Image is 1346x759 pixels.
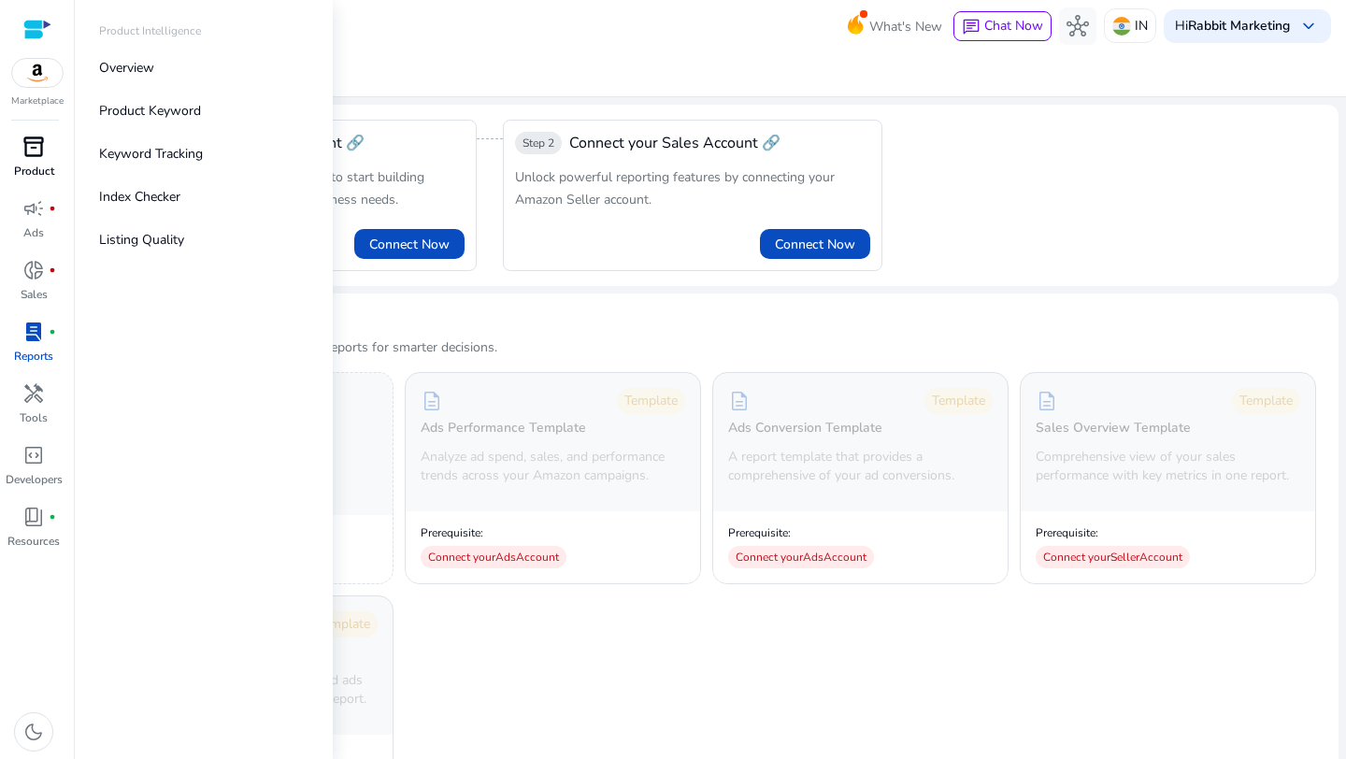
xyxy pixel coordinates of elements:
div: Template [924,388,993,414]
span: inventory_2 [22,136,45,158]
div: Template [617,388,685,414]
h5: Ads Performance Template [421,421,586,437]
button: chatChat Now [953,11,1052,41]
div: Connect your Ads Account [421,546,566,568]
span: Connect Now [369,235,450,254]
span: What's New [869,10,942,43]
span: Connect your Sales Account 🔗 [569,132,780,154]
p: A report template that provides a comprehensive of your ad conversions. [728,448,993,485]
p: Comprehensive view of your sales performance with key metrics in one report. [1036,448,1300,485]
span: Connect Now [775,235,855,254]
span: fiber_manual_record [49,328,56,336]
button: hub [1059,7,1096,45]
span: description [728,390,751,412]
h5: Sales Overview Template [1036,421,1191,437]
p: Product Intelligence [99,22,201,39]
img: amazon.svg [12,59,63,87]
p: Product Keyword [99,101,201,121]
button: Connect Now [354,229,465,259]
p: IN [1135,9,1148,42]
span: Unlock powerful reporting features by connecting your Amazon Seller account. [515,168,835,208]
p: Prerequisite: [421,525,566,540]
span: campaign [22,197,45,220]
span: donut_small [22,259,45,281]
span: description [421,390,443,412]
p: Keyword Tracking [99,144,203,164]
span: handyman [22,382,45,405]
button: Connect Now [760,229,870,259]
p: Sales [21,286,48,303]
span: dark_mode [22,721,45,743]
div: Template [309,611,378,637]
p: Product [14,163,54,179]
p: Reports [14,348,53,365]
p: Marketplace [11,94,64,108]
p: Analyze ad spend, sales, and performance trends across your Amazon campaigns. [421,448,685,485]
span: Step 2 [523,136,554,150]
p: Resources [7,533,60,550]
p: Overview [99,58,154,78]
span: code_blocks [22,444,45,466]
span: hub [1067,15,1089,37]
p: Hi [1175,20,1290,33]
p: Developers [6,471,63,488]
img: in.svg [1112,17,1131,36]
div: Template [1232,388,1300,414]
b: Rabbit Marketing [1188,17,1290,35]
span: Chat Now [984,17,1043,35]
p: Prerequisite: [1036,525,1190,540]
p: Prerequisite: [728,525,874,540]
div: Connect your Seller Account [1036,546,1190,568]
span: fiber_manual_record [49,205,56,212]
span: description [1036,390,1058,412]
span: fiber_manual_record [49,513,56,521]
div: Connect your Ads Account [728,546,874,568]
p: Listing Quality [99,230,184,250]
p: Ads [23,224,44,241]
span: book_4 [22,506,45,528]
p: Index Checker [99,187,180,207]
span: lab_profile [22,321,45,343]
span: chat [962,18,981,36]
span: fiber_manual_record [49,266,56,274]
p: Tools [20,409,48,426]
span: keyboard_arrow_down [1297,15,1320,37]
h5: Ads Conversion Template [728,421,882,437]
